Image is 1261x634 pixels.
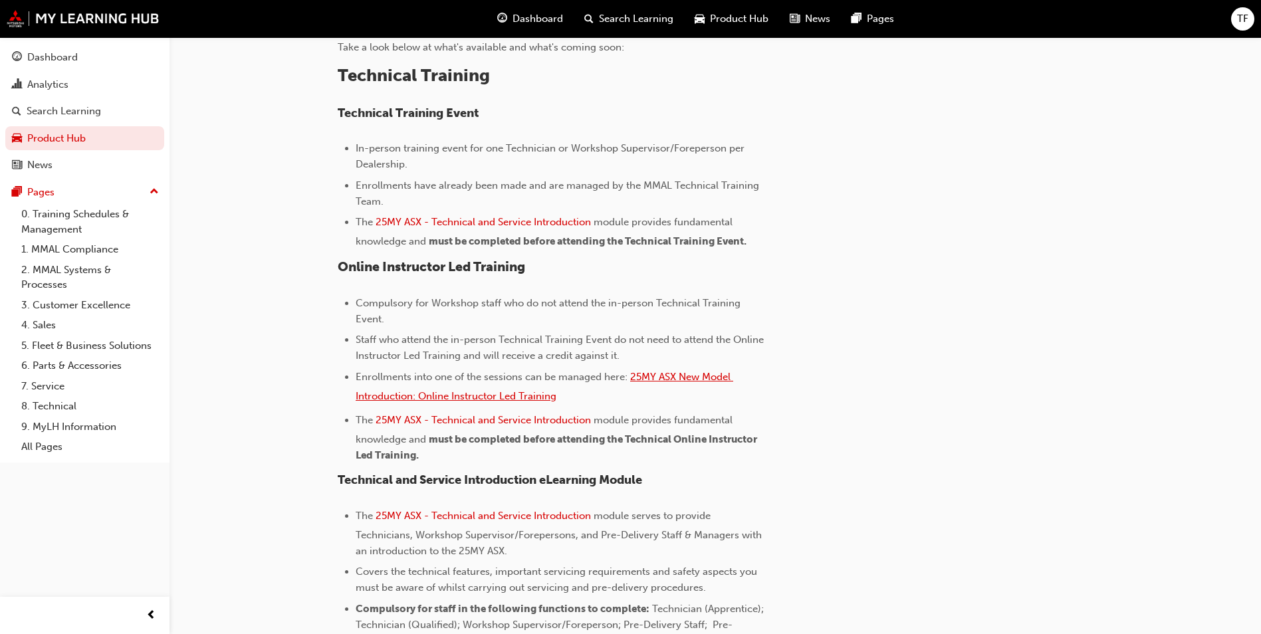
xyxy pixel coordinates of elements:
span: Technical and Service Introduction eLearning Module [338,473,642,487]
a: 3. Customer Excellence [16,295,164,316]
span: up-icon [150,183,159,201]
div: Dashboard [27,50,78,65]
span: Compulsory for Workshop staff who do not attend the in-person Technical Training Event. [356,297,743,325]
span: pages-icon [12,187,22,199]
span: The [356,414,373,426]
a: guage-iconDashboard [487,5,574,33]
span: Enrollments into one of the sessions can be managed here: [356,371,628,383]
button: DashboardAnalyticsSearch LearningProduct HubNews [5,43,164,180]
span: News [805,11,830,27]
a: Product Hub [5,126,164,151]
span: The [356,510,373,522]
span: guage-icon [12,52,22,64]
span: guage-icon [497,11,507,27]
span: TF [1237,11,1248,27]
span: Enrollments have already been made and are managed by the MMAL Technical Training Team. [356,179,762,207]
span: The [356,216,373,228]
span: Technical Training Event [338,106,479,120]
span: news-icon [12,159,22,171]
a: 25MY ASX - Technical and Service Introduction [376,216,591,228]
a: 0. Training Schedules & Management [16,204,164,239]
a: Analytics [5,72,164,97]
a: search-iconSearch Learning [574,5,684,33]
a: 6. Parts & Accessories [16,356,164,376]
span: chart-icon [12,79,22,91]
div: Search Learning [27,104,101,119]
div: News [27,158,53,173]
span: search-icon [12,106,21,118]
a: 7. Service [16,376,164,397]
a: 8. Technical [16,396,164,417]
button: Pages [5,180,164,205]
a: 5. Fleet & Business Solutions [16,336,164,356]
span: Staff who attend the in-person Technical Training Event do not need to attend the Online Instruct... [356,334,766,362]
a: car-iconProduct Hub [684,5,779,33]
span: Online Instructor Led Training [338,259,525,274]
span: must be completed before attending the Technical Training Event. [429,235,746,247]
a: Dashboard [5,45,164,70]
span: Search Learning [599,11,673,27]
img: mmal [7,10,160,27]
div: Analytics [27,77,68,92]
a: 25MY ASX New Model Introduction: Online Instructor Led Training [356,371,733,402]
span: Covers the technical features, important servicing requirements and safety aspects you must be aw... [356,566,760,593]
a: All Pages [16,437,164,457]
a: News [5,153,164,177]
a: news-iconNews [779,5,841,33]
span: Product Hub [710,11,768,27]
span: news-icon [790,11,800,27]
a: Search Learning [5,99,164,124]
span: Pages [867,11,894,27]
span: In-person training event for one Technician or Workshop Supervisor/Foreperson per Dealership. [356,142,747,170]
span: car-icon [695,11,705,27]
a: 25MY ASX - Technical and Service Introduction [376,414,591,426]
a: pages-iconPages [841,5,905,33]
button: TF [1231,7,1254,31]
span: car-icon [12,133,22,145]
span: module serves to provide Technicians, Workshop Supervisor/Forepersons, and Pre-Delivery Staff & M... [356,510,764,557]
a: 1. MMAL Compliance [16,239,164,260]
span: search-icon [584,11,594,27]
span: prev-icon [146,607,156,624]
a: 9. MyLH Information [16,417,164,437]
span: Technical Training [338,65,490,86]
a: 2. MMAL Systems & Processes [16,260,164,295]
span: must be completed before attending the Technical Online Instructor Led Training. [356,433,759,461]
span: Take a look below at what's available and what's coming soon: [338,41,624,53]
a: 25MY ASX - Technical and Service Introduction [376,510,591,522]
span: Compulsory for staff in the following functions to complete: [356,603,649,615]
span: pages-icon [852,11,861,27]
span: Dashboard [513,11,563,27]
a: 4. Sales [16,315,164,336]
div: Pages [27,185,55,200]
